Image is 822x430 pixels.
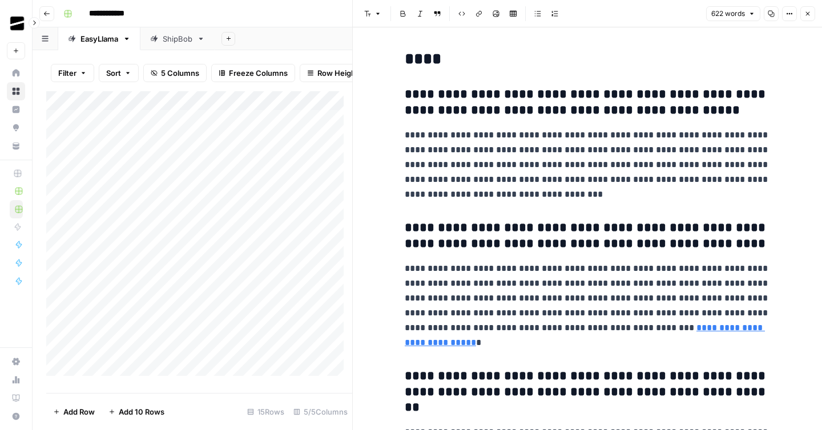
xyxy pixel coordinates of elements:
[7,137,25,155] a: Your Data
[229,67,288,79] span: Freeze Columns
[211,64,295,82] button: Freeze Columns
[317,67,358,79] span: Row Height
[58,27,140,50] a: EasyLlama
[106,67,121,79] span: Sort
[706,6,760,21] button: 622 words
[7,13,27,34] img: OGM Logo
[243,403,289,421] div: 15 Rows
[119,406,164,417] span: Add 10 Rows
[711,9,745,19] span: 622 words
[163,33,192,44] div: ShipBob
[289,403,352,421] div: 5/5 Columns
[161,67,199,79] span: 5 Columns
[58,67,76,79] span: Filter
[7,64,25,82] a: Home
[7,407,25,425] button: Help + Support
[300,64,366,82] button: Row Height
[7,352,25,371] a: Settings
[7,389,25,407] a: Learning Hub
[7,82,25,100] a: Browse
[80,33,118,44] div: EasyLlama
[143,64,207,82] button: 5 Columns
[102,403,171,421] button: Add 10 Rows
[140,27,215,50] a: ShipBob
[63,406,95,417] span: Add Row
[7,100,25,119] a: Insights
[7,371,25,389] a: Usage
[99,64,139,82] button: Sort
[7,119,25,137] a: Opportunities
[46,403,102,421] button: Add Row
[7,9,25,38] button: Workspace: OGM
[51,64,94,82] button: Filter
